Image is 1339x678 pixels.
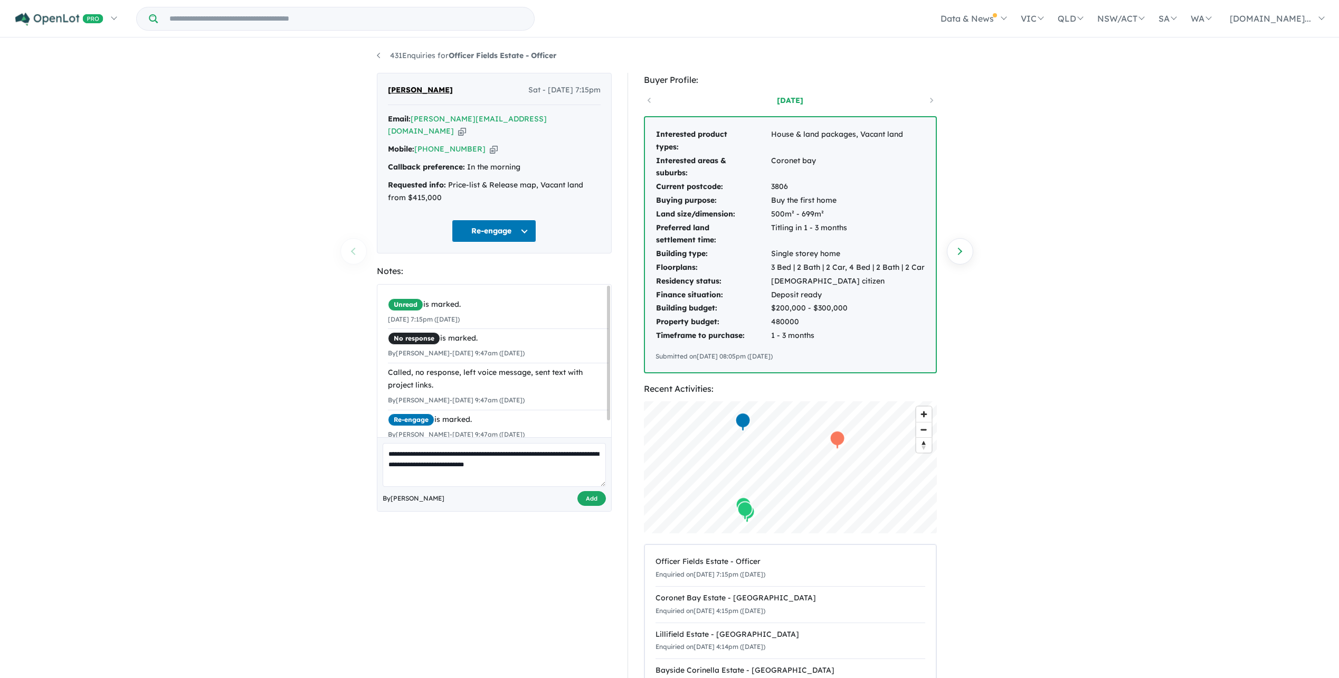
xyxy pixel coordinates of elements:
[656,180,771,194] td: Current postcode:
[388,298,609,311] div: is marked.
[656,550,925,587] a: Officer Fields Estate - OfficerEnquiried on[DATE] 7:15pm ([DATE])
[490,144,498,155] button: Copy
[656,628,925,641] div: Lillifield Estate - [GEOGRAPHIC_DATA]
[771,302,925,315] td: $200,000 - $300,000
[388,332,609,345] div: is marked.
[771,194,925,208] td: Buy the first home
[656,154,771,181] td: Interested areas & suburbs:
[15,13,103,26] img: Openlot PRO Logo White
[656,315,771,329] td: Property budget:
[377,51,556,60] a: 431Enquiries forOfficer Fields Estate - Officer
[771,247,925,261] td: Single storey home
[656,592,925,605] div: Coronet Bay Estate - [GEOGRAPHIC_DATA]
[388,298,423,311] span: Unread
[656,194,771,208] td: Buying purpose:
[528,84,601,97] span: Sat - [DATE] 7:15pm
[771,275,925,288] td: [DEMOGRAPHIC_DATA] citizen
[388,180,446,190] strong: Requested info:
[656,288,771,302] td: Finance situation:
[771,128,925,154] td: House & land packages, Vacant land
[1230,13,1311,24] span: [DOMAIN_NAME]...
[388,430,525,438] small: By [PERSON_NAME] - [DATE] 9:47am ([DATE])
[377,264,612,278] div: Notes:
[449,51,556,60] strong: Officer Fields Estate - Officer
[735,496,751,516] div: Map marker
[383,493,444,504] span: By [PERSON_NAME]
[771,261,925,275] td: 3 Bed | 2 Bath | 2 Car, 4 Bed | 2 Bath | 2 Car
[771,288,925,302] td: Deposit ready
[377,50,963,62] nav: breadcrumb
[737,501,753,520] div: Map marker
[388,396,525,404] small: By [PERSON_NAME] - [DATE] 9:47am ([DATE])
[656,623,925,660] a: Lillifield Estate - [GEOGRAPHIC_DATA]Enquiried on[DATE] 4:14pm ([DATE])
[388,366,609,392] div: Called, no response, left voice message, sent text with project links.
[656,607,765,615] small: Enquiried on [DATE] 4:15pm ([DATE])
[656,643,765,651] small: Enquiried on [DATE] 4:14pm ([DATE])
[656,555,925,568] div: Officer Fields Estate - Officer
[644,73,937,87] div: Buyer Profile:
[656,570,765,578] small: Enquiried on [DATE] 7:15pm ([DATE])
[388,114,411,124] strong: Email:
[829,430,845,449] div: Map marker
[916,407,932,422] button: Zoom in
[656,128,771,154] td: Interested product types:
[577,491,606,506] button: Add
[771,180,925,194] td: 3806
[656,664,925,677] div: Bayside Corinella Estate - [GEOGRAPHIC_DATA]
[771,208,925,221] td: 500m² - 699m²
[388,413,609,426] div: is marked.
[771,329,925,343] td: 1 - 3 months
[656,261,771,275] td: Floorplans:
[771,315,925,329] td: 480000
[739,503,755,523] div: Map marker
[388,84,453,97] span: [PERSON_NAME]
[916,422,932,437] button: Zoom out
[771,221,925,248] td: Titling in 1 - 3 months
[771,154,925,181] td: Coronet bay
[644,401,937,533] canvas: Map
[388,315,460,323] small: [DATE] 7:15pm ([DATE])
[656,586,925,623] a: Coronet Bay Estate - [GEOGRAPHIC_DATA]Enquiried on[DATE] 4:15pm ([DATE])
[388,179,601,204] div: Price-list & Release map, Vacant land from $415,000
[916,437,932,453] button: Reset bearing to north
[388,161,601,174] div: In the morning
[388,162,465,172] strong: Callback preference:
[656,351,925,362] div: Submitted on [DATE] 08:05pm ([DATE])
[656,221,771,248] td: Preferred land settlement time:
[388,332,440,345] span: No response
[656,302,771,315] td: Building budget:
[388,349,525,357] small: By [PERSON_NAME] - [DATE] 9:47am ([DATE])
[458,126,466,137] button: Copy
[388,144,414,154] strong: Mobile:
[656,275,771,288] td: Residency status:
[745,95,835,106] a: [DATE]
[656,208,771,221] td: Land size/dimension:
[735,412,751,431] div: Map marker
[160,7,532,30] input: Try estate name, suburb, builder or developer
[644,382,937,396] div: Recent Activities:
[452,220,536,242] button: Re-engage
[414,144,486,154] a: [PHONE_NUMBER]
[388,413,434,426] span: Re-engage
[656,247,771,261] td: Building type:
[388,114,547,136] a: [PERSON_NAME][EMAIL_ADDRESS][DOMAIN_NAME]
[656,329,771,343] td: Timeframe to purchase:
